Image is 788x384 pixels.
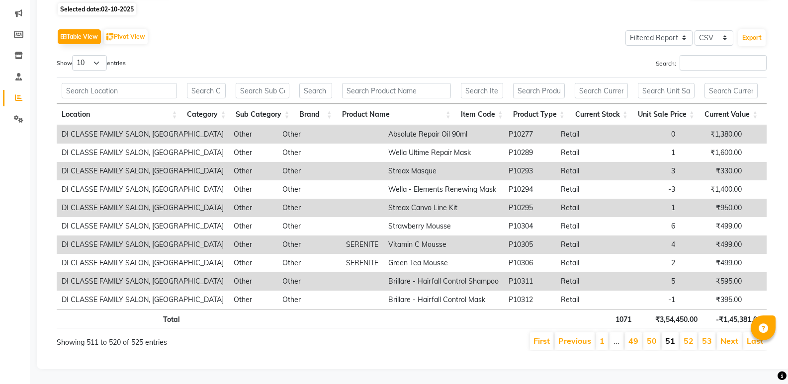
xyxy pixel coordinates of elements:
th: ₹3,54,450.00 [636,309,702,328]
td: Other [229,254,277,272]
th: Current Value: activate to sort column ascending [700,104,763,125]
td: P10306 [504,254,556,272]
a: Previous [558,336,591,346]
td: 3 [617,162,680,180]
input: Search Product Name [342,83,451,98]
td: Other [229,162,277,180]
td: Retail [556,272,617,291]
td: Other [277,235,341,254]
td: Retail [556,235,617,254]
th: Item Code: activate to sort column ascending [456,104,508,125]
select: Showentries [72,55,107,71]
td: -3 [617,180,680,199]
td: P10289 [504,144,556,162]
th: Sub Category: activate to sort column ascending [231,104,294,125]
td: P10277 [504,125,556,144]
td: DI CLASSE FAMILY SALON, [GEOGRAPHIC_DATA] [57,235,229,254]
td: 2 [617,254,680,272]
td: Other [277,217,341,235]
td: DI CLASSE FAMILY SALON, [GEOGRAPHIC_DATA] [57,125,229,144]
th: Brand: activate to sort column ascending [294,104,337,125]
td: Other [277,272,341,291]
input: Search Unit Sale Price [638,83,695,98]
td: ₹330.00 [680,162,747,180]
td: Other [229,217,277,235]
div: Showing 511 to 520 of 525 entries [57,331,344,348]
td: ₹499.00 [680,217,747,235]
td: Other [277,162,341,180]
td: ₹395.00 [680,291,747,309]
input: Search: [680,55,767,71]
td: Retail [556,291,617,309]
a: First [533,336,550,346]
a: 52 [684,336,694,346]
td: Other [229,199,277,217]
td: DI CLASSE FAMILY SALON, [GEOGRAPHIC_DATA] [57,272,229,291]
td: Other [229,291,277,309]
td: Wella - Elements Renewing Mask [383,180,504,199]
th: Current Stock: activate to sort column ascending [570,104,633,125]
td: P10312 [504,291,556,309]
th: Location: activate to sort column ascending [57,104,182,125]
td: 1 [617,199,680,217]
td: 0 [617,125,680,144]
td: Retail [556,199,617,217]
td: Wella Ultime Repair Mask [383,144,504,162]
td: Other [277,144,341,162]
td: DI CLASSE FAMILY SALON, [GEOGRAPHIC_DATA] [57,217,229,235]
td: Vitamin C Mousse [383,235,504,254]
input: Search Item Code [461,83,503,98]
label: Show entries [57,55,126,71]
td: SERENITE [341,254,383,272]
td: ₹950.00 [680,199,747,217]
a: Next [720,336,738,346]
td: 1 [617,144,680,162]
a: Last [747,336,763,346]
td: Strawberry Mousse [383,217,504,235]
td: ₹1,400.00 [680,180,747,199]
a: 50 [647,336,657,346]
th: Product Name: activate to sort column ascending [337,104,456,125]
td: Retail [556,162,617,180]
th: Total [57,309,185,328]
a: 1 [600,336,605,346]
td: Green Tea Mousse [383,254,504,272]
td: ₹499.00 [680,254,747,272]
button: Pivot View [104,29,148,44]
img: pivot.png [106,33,114,41]
td: Retail [556,217,617,235]
td: Brillare - Hairfall Control Mask [383,291,504,309]
th: 1071 [573,309,636,328]
td: Streax Canvo Line Kit [383,199,504,217]
td: P10294 [504,180,556,199]
td: Other [277,125,341,144]
span: Selected date: [58,3,136,15]
th: Unit Sale Price: activate to sort column ascending [633,104,700,125]
td: DI CLASSE FAMILY SALON, [GEOGRAPHIC_DATA] [57,291,229,309]
td: P10295 [504,199,556,217]
input: Search Current Value [704,83,758,98]
td: 4 [617,235,680,254]
th: -₹1,45,381.00 [702,309,766,328]
input: Search Brand [299,83,332,98]
th: Category: activate to sort column ascending [182,104,231,125]
button: Export [738,29,766,46]
a: 51 [665,336,675,346]
td: ₹1,600.00 [680,144,747,162]
td: DI CLASSE FAMILY SALON, [GEOGRAPHIC_DATA] [57,144,229,162]
td: ₹1,380.00 [680,125,747,144]
td: Other [277,180,341,199]
input: Search Location [62,83,177,98]
input: Search Current Stock [575,83,628,98]
input: Search Product Type [513,83,565,98]
td: 5 [617,272,680,291]
th: Product Type: activate to sort column ascending [508,104,570,125]
td: ₹499.00 [680,235,747,254]
td: Retail [556,125,617,144]
td: Retail [556,144,617,162]
td: Streax Masque [383,162,504,180]
td: P10304 [504,217,556,235]
td: Retail [556,254,617,272]
a: 53 [702,336,712,346]
td: ₹595.00 [680,272,747,291]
